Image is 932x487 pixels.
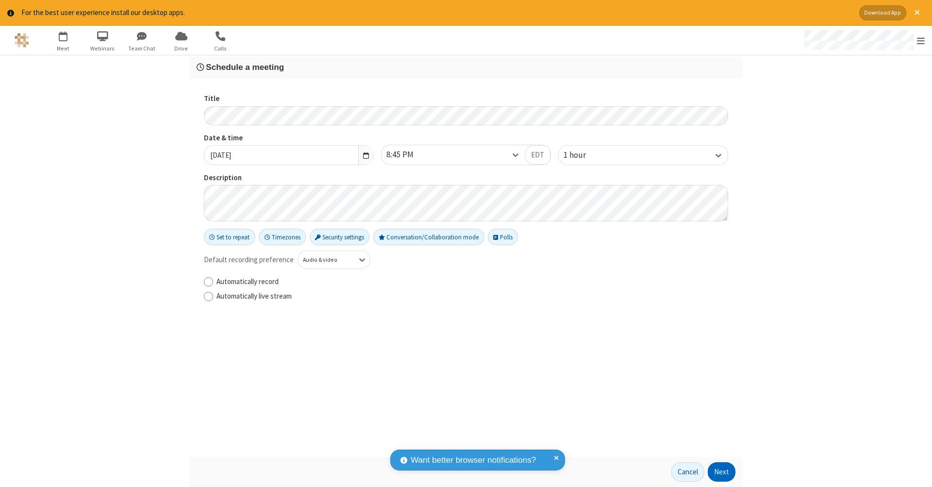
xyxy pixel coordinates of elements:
[488,229,518,245] button: Polls
[310,229,370,245] button: Security settings
[386,149,430,161] div: 8:45 PM
[21,7,852,18] div: For the best user experience install our desktop apps.
[204,229,255,245] button: Set to repeat
[708,462,735,482] button: Next
[259,229,306,245] button: Timezones
[910,5,925,20] button: Close alert
[564,149,602,162] div: 1 hour
[206,62,284,72] span: Schedule a meeting
[795,26,932,55] div: Open menu
[216,291,728,302] label: Automatically live stream
[671,462,704,482] button: Cancel
[3,26,40,55] button: Logo
[163,44,200,53] span: Drive
[202,44,239,53] span: Calls
[303,256,349,265] div: Audio & video
[45,44,82,53] span: Meet
[525,145,550,165] button: EDT
[411,454,536,467] span: Want better browser notifications?
[204,133,374,144] label: Date & time
[84,44,121,53] span: Webinars
[204,172,728,184] label: Description
[216,276,728,287] label: Automatically record
[15,33,29,48] img: QA Selenium DO NOT DELETE OR CHANGE
[124,44,160,53] span: Team Chat
[204,254,294,266] span: Default recording preference
[373,229,484,245] button: Conversation/Collaboration mode
[204,93,728,104] label: Title
[859,5,906,20] button: Download App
